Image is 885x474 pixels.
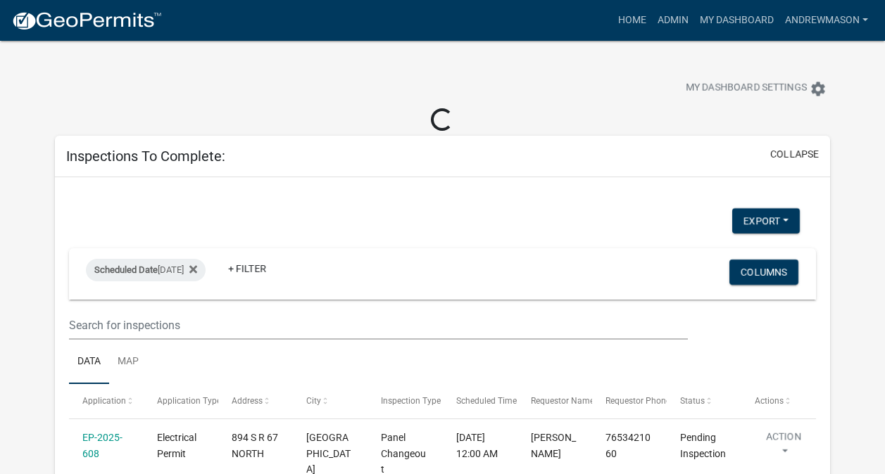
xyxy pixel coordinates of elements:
span: Requestor Phone [605,396,670,406]
a: My Dashboard [694,7,779,34]
button: collapse [770,147,819,162]
a: Home [613,7,652,34]
span: Scheduled Time [456,396,517,406]
span: 10/10/2025, 12:00 AM [456,432,498,459]
button: Action [755,430,812,465]
a: Map [109,340,147,385]
input: Search for inspections [69,311,688,340]
a: Admin [652,7,694,34]
span: William Walls [531,432,576,459]
datatable-header-cell: Address [218,384,293,418]
span: City [306,396,321,406]
datatable-header-cell: Requestor Name [517,384,591,418]
span: 7653421060 [605,432,651,459]
span: 894 S R 67 NORTH [232,432,278,459]
datatable-header-cell: City [293,384,368,418]
a: Data [69,340,109,385]
datatable-header-cell: Requestor Phone [592,384,667,418]
h5: Inspections To Complete: [66,148,225,165]
a: AndrewMason [779,7,874,34]
a: EP-2025-608 [82,432,123,459]
span: Inspection Type [381,396,441,406]
span: Application Type [157,396,221,406]
button: Export [732,208,800,233]
span: Pending Inspection [680,432,726,459]
i: settings [810,80,827,97]
datatable-header-cell: Scheduled Time [442,384,517,418]
datatable-header-cell: Inspection Type [368,384,442,418]
span: Address [232,396,263,406]
datatable-header-cell: Application Type [144,384,218,418]
div: [DATE] [86,259,206,281]
span: Requestor Name [531,396,594,406]
datatable-header-cell: Status [667,384,741,418]
button: My Dashboard Settingssettings [674,75,838,102]
datatable-header-cell: Application [69,384,144,418]
a: + Filter [217,256,277,281]
span: Electrical Permit [157,432,196,459]
span: My Dashboard Settings [686,80,807,97]
span: Status [680,396,705,406]
datatable-header-cell: Actions [741,384,816,418]
span: Application [82,396,126,406]
button: Columns [729,260,798,285]
span: Actions [755,396,784,406]
span: Scheduled Date [94,264,158,275]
